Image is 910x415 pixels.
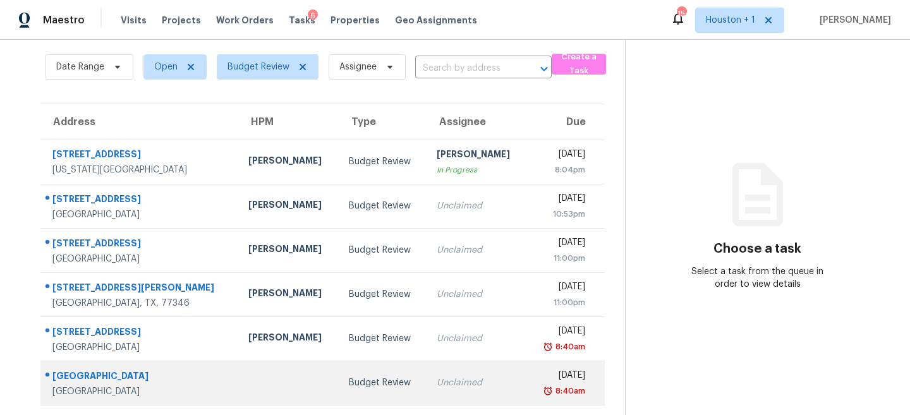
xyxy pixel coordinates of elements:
[349,332,417,345] div: Budget Review
[437,164,517,176] div: In Progress
[537,148,585,164] div: [DATE]
[52,237,228,253] div: [STREET_ADDRESS]
[52,208,228,221] div: [GEOGRAPHIC_DATA]
[238,104,339,140] th: HPM
[248,154,329,170] div: [PERSON_NAME]
[227,61,289,73] span: Budget Review
[437,332,517,345] div: Unclaimed
[537,325,585,340] div: [DATE]
[40,104,238,140] th: Address
[248,287,329,303] div: [PERSON_NAME]
[52,164,228,176] div: [US_STATE][GEOGRAPHIC_DATA]
[45,28,88,40] h2: Tasks
[289,16,315,25] span: Tasks
[52,193,228,208] div: [STREET_ADDRESS]
[537,192,585,208] div: [DATE]
[52,281,228,297] div: [STREET_ADDRESS][PERSON_NAME]
[552,54,606,75] button: Create a Task
[308,9,318,22] div: 6
[339,61,377,73] span: Assignee
[553,385,585,397] div: 8:40am
[56,61,104,73] span: Date Range
[415,59,516,78] input: Search by address
[52,385,228,398] div: [GEOGRAPHIC_DATA]
[52,325,228,341] div: [STREET_ADDRESS]
[248,198,329,214] div: [PERSON_NAME]
[537,296,585,309] div: 11:00pm
[52,148,228,164] div: [STREET_ADDRESS]
[52,370,228,385] div: [GEOGRAPHIC_DATA]
[537,252,585,265] div: 11:00pm
[427,104,527,140] th: Assignee
[216,14,274,27] span: Work Orders
[677,8,686,20] div: 15
[558,50,600,79] span: Create a Task
[52,253,228,265] div: [GEOGRAPHIC_DATA]
[537,208,585,220] div: 10:53pm
[527,104,605,140] th: Due
[331,14,380,27] span: Properties
[437,244,517,256] div: Unclaimed
[43,14,85,27] span: Maestro
[706,14,755,27] span: Houston + 1
[537,236,585,252] div: [DATE]
[52,297,228,310] div: [GEOGRAPHIC_DATA], TX, 77346
[437,200,517,212] div: Unclaimed
[349,244,417,256] div: Budget Review
[437,148,517,164] div: [PERSON_NAME]
[162,14,201,27] span: Projects
[437,288,517,301] div: Unclaimed
[535,60,553,78] button: Open
[543,340,553,353] img: Overdue Alarm Icon
[339,104,427,140] th: Type
[543,385,553,397] img: Overdue Alarm Icon
[248,331,329,347] div: [PERSON_NAME]
[154,61,178,73] span: Open
[437,376,517,389] div: Unclaimed
[349,200,417,212] div: Budget Review
[349,155,417,168] div: Budget Review
[537,369,585,385] div: [DATE]
[349,288,417,301] div: Budget Review
[121,14,147,27] span: Visits
[691,265,823,291] div: Select a task from the queue in order to view details
[537,280,585,296] div: [DATE]
[537,164,585,176] div: 8:04pm
[349,376,417,389] div: Budget Review
[395,14,477,27] span: Geo Assignments
[713,243,801,255] h3: Choose a task
[52,341,228,354] div: [GEOGRAPHIC_DATA]
[815,14,891,27] span: [PERSON_NAME]
[553,340,585,353] div: 8:40am
[248,243,329,258] div: [PERSON_NAME]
